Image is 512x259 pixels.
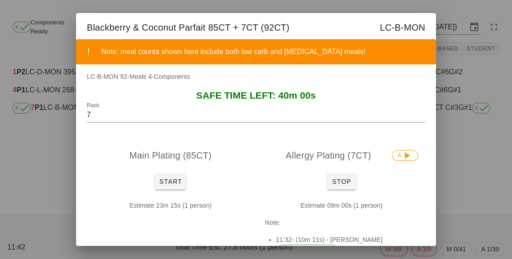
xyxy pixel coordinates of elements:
li: 11:32- (10m 11s) - [PERSON_NAME] [276,235,418,259]
span: LC-B-MON [380,20,425,35]
div: LC-B-MON 92-Meals 4-Components [76,72,436,91]
p: Estimate 23m 15s (1 person) [94,200,247,210]
button: Start [155,173,186,190]
span: Currently Working [282,245,332,259]
div: Blackberry & Coconut Parfait 85CT + 7CT (92CT) [76,13,436,39]
span: Start [159,178,182,185]
span: A [398,150,412,160]
p: Estimate 09m 00s (1 person) [265,200,418,210]
label: Rack [87,102,99,109]
p: Note: [265,218,418,227]
div: Note: meal counts shown here include both low carb and [MEDICAL_DATA] meals! [101,46,429,57]
button: Stop [327,173,356,190]
div: Allergy Plating (7CT) [258,141,425,170]
span: Stop [331,178,352,185]
span: SAFE TIME LEFT: 40m 00s [196,90,316,100]
div: Main Plating (85CT) [87,141,254,170]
